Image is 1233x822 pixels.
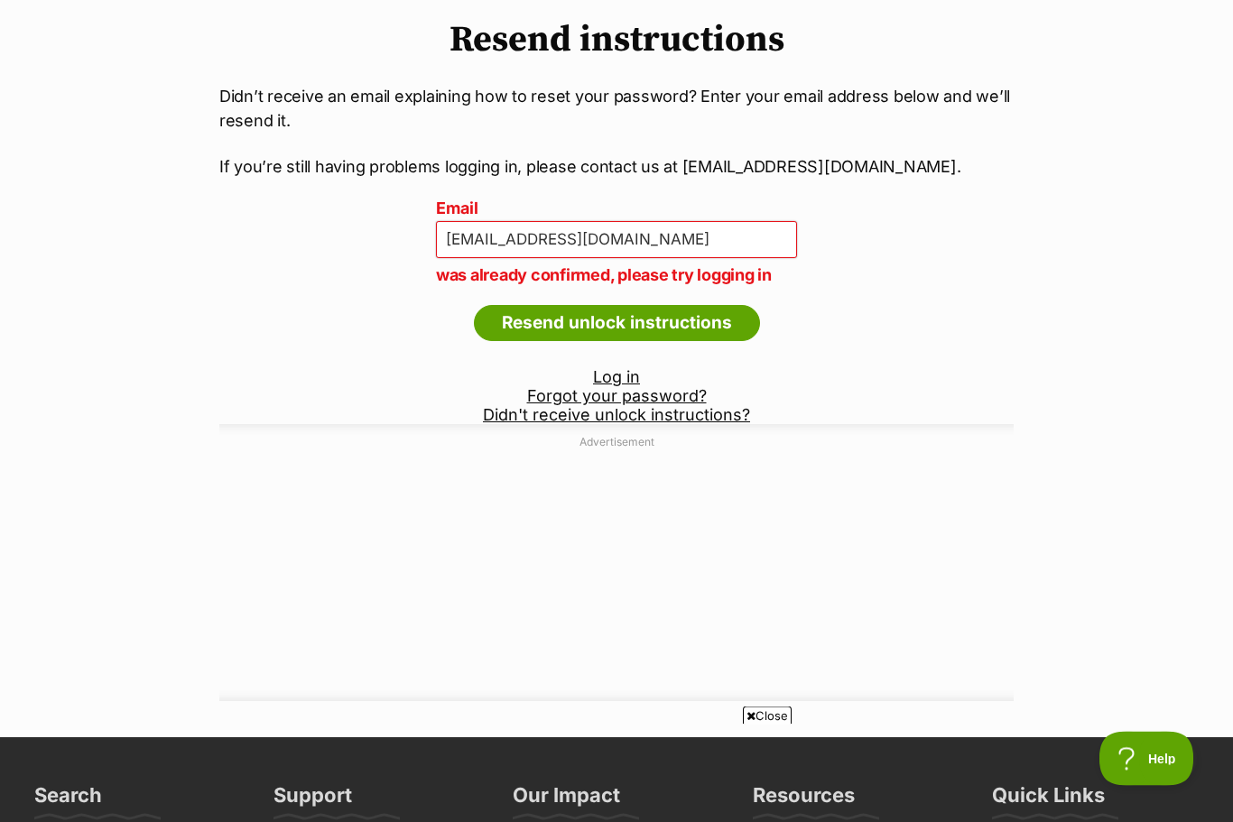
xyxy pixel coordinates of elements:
[179,732,1054,813] iframe: Advertisement
[179,458,1054,684] iframe: Advertisement
[474,306,760,342] input: Resend unlock instructions
[219,20,1014,61] h1: Resend instructions
[593,368,640,387] a: Log in
[992,783,1105,819] h3: Quick Links
[219,85,1014,134] p: Didn’t receive an email explaining how to reset your password? Enter your email address below and...
[1099,732,1197,786] iframe: Help Scout Beacon - Open
[743,707,792,725] span: Close
[527,387,707,406] a: Forgot your password?
[34,783,102,819] h3: Search
[436,200,797,219] label: Email
[219,425,1014,702] div: Advertisement
[483,406,750,425] a: Didn't receive unlock instructions?
[219,155,1014,180] p: If you’re still having problems logging in, please contact us at [EMAIL_ADDRESS][DOMAIN_NAME].
[436,263,797,288] p: was already confirmed, please try logging in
